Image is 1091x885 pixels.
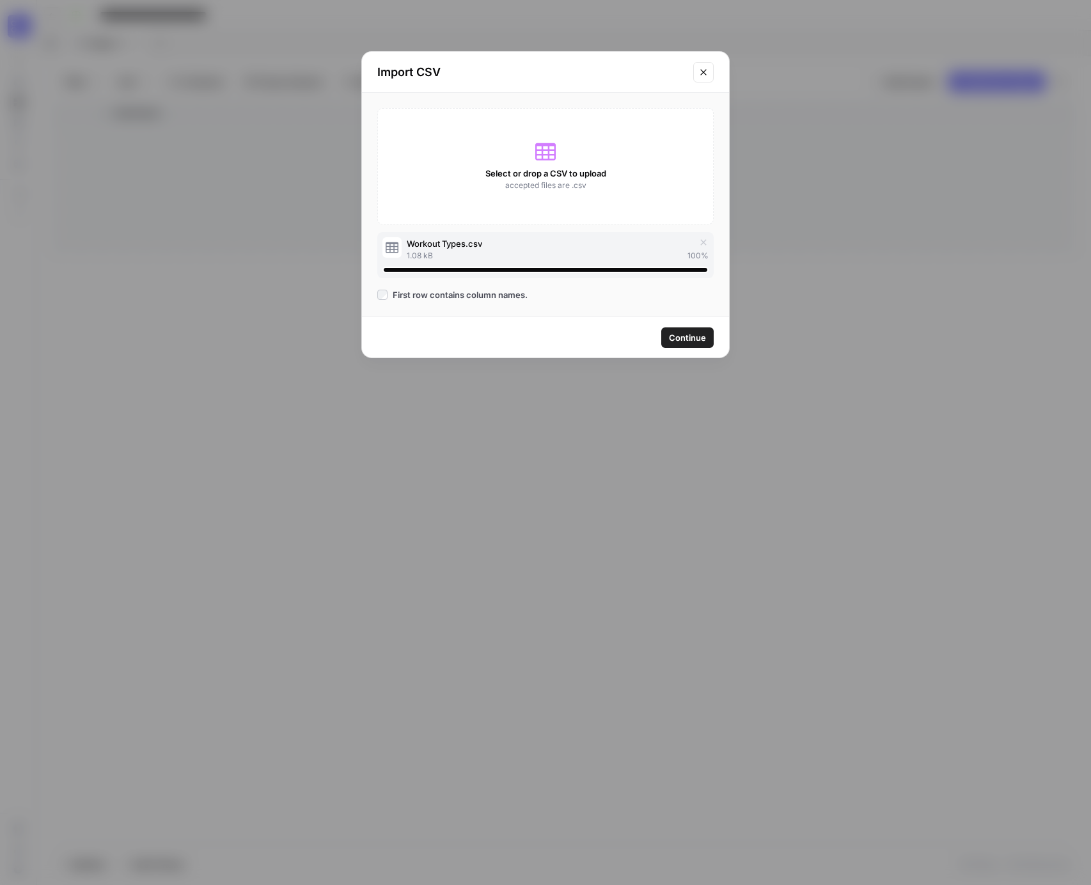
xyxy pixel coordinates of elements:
[377,290,388,300] input: First row contains column names.
[393,288,528,301] span: First row contains column names.
[669,331,706,344] span: Continue
[485,167,606,180] span: Select or drop a CSV to upload
[407,250,433,262] span: 1.08 kB
[661,327,714,348] button: Continue
[505,180,586,191] span: accepted files are .csv
[377,63,686,81] h2: Import CSV
[407,237,482,250] span: Workout Types.csv
[687,250,709,262] span: 100 %
[693,62,714,82] button: Close modal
